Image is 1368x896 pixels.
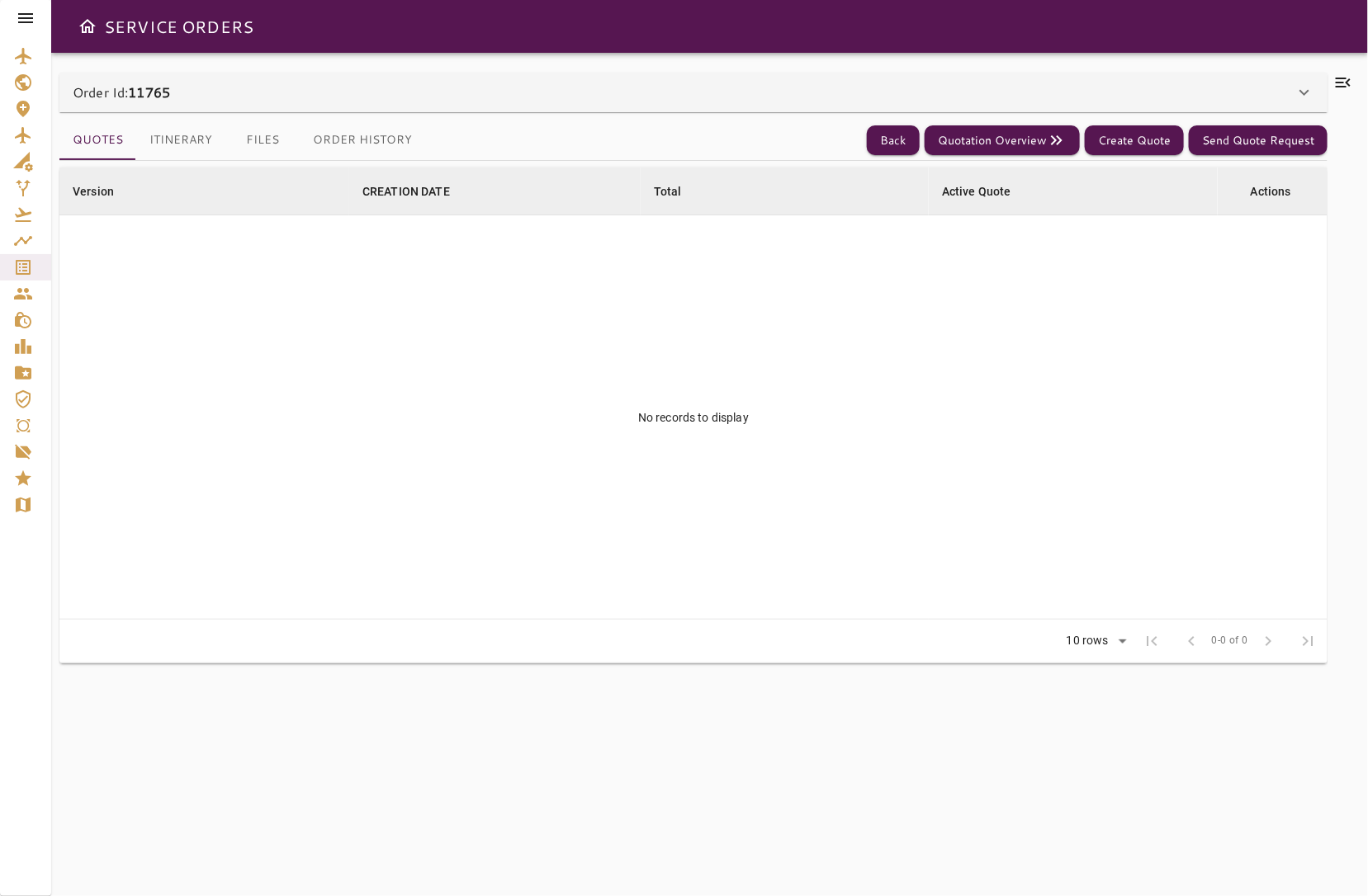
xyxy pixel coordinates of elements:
[59,73,1328,112] div: Order Id:11765
[136,120,225,160] button: Itinerary
[654,182,703,201] span: Total
[1212,633,1248,649] span: 0-0 of 0
[1056,629,1133,653] div: 10 rows
[128,83,170,101] b: 11765
[362,182,471,201] span: CREATION DATE
[73,182,114,201] div: Version
[71,10,104,43] button: Open drawer
[59,120,425,160] div: basic tabs example
[104,13,253,40] h6: SERVICE ORDERS
[1085,125,1184,156] button: Create Quote
[925,125,1080,156] button: Quotation Overview
[59,215,1328,620] td: No records to display
[1248,621,1288,661] span: Next Page
[942,182,1011,201] div: Active Quote
[1063,634,1113,648] div: 10 rows
[867,125,920,156] button: Back
[1133,621,1172,661] span: First Page
[73,83,170,102] p: Order Id:
[300,120,425,160] button: Order History
[362,182,450,201] div: CREATION DATE
[942,182,1033,201] span: Active Quote
[225,120,300,160] button: Files
[1288,621,1328,661] span: Last Page
[59,120,136,160] button: Quotes
[1189,125,1328,156] button: Send Quote Request
[1172,621,1212,661] span: Previous Page
[73,182,135,201] span: Version
[654,182,682,201] div: Total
